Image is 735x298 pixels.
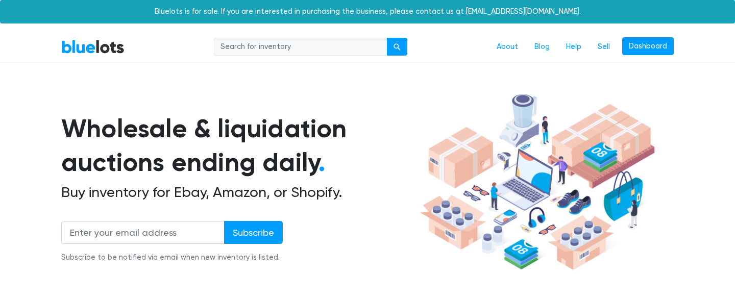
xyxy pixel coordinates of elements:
[318,147,325,178] span: .
[214,38,387,56] input: Search for inventory
[61,39,125,54] a: BlueLots
[61,112,416,180] h1: Wholesale & liquidation auctions ending daily
[61,184,416,201] h2: Buy inventory for Ebay, Amazon, or Shopify.
[61,252,283,263] div: Subscribe to be notified via email when new inventory is listed.
[526,37,558,57] a: Blog
[224,221,283,244] input: Subscribe
[558,37,590,57] a: Help
[61,221,225,244] input: Enter your email address
[416,89,658,275] img: hero-ee84e7d0318cb26816c560f6b4441b76977f77a177738b4e94f68c95b2b83dbb.png
[488,37,526,57] a: About
[622,37,674,56] a: Dashboard
[590,37,618,57] a: Sell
